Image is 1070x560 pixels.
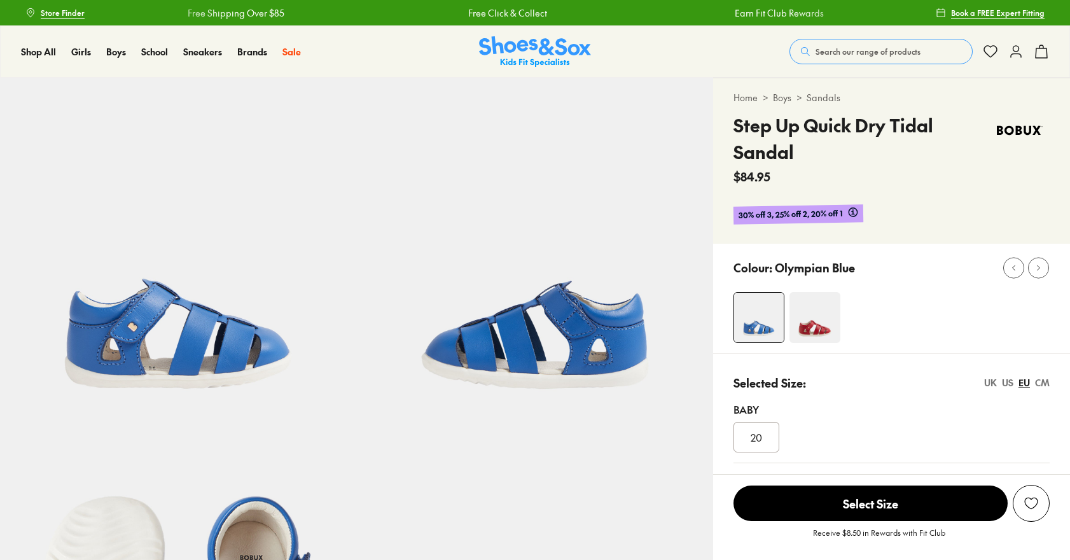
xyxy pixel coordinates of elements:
span: Book a FREE Expert Fitting [951,7,1045,18]
span: Sale [282,45,301,58]
img: 4-551558_1 [734,293,784,342]
a: Store Finder [25,1,85,24]
a: Free Shipping Over $85 [187,6,284,20]
a: Free Click & Collect [468,6,546,20]
span: 30% off 3, 25% off 2, 20% off 1 [739,207,843,221]
div: US [1002,376,1013,389]
a: Brands [237,45,267,59]
p: Olympian Blue [775,259,855,276]
a: Sandals [807,91,840,104]
div: CM [1035,376,1050,389]
span: Sneakers [183,45,222,58]
button: Search our range of products [789,39,973,64]
a: Sale [282,45,301,59]
div: Toddler [733,473,1050,489]
a: Home [733,91,758,104]
p: Colour: [733,259,772,276]
button: Select Size [733,485,1008,522]
span: School [141,45,168,58]
a: Book a FREE Expert Fitting [936,1,1045,24]
span: Store Finder [41,7,85,18]
a: Girls [71,45,91,59]
p: Selected Size: [733,374,806,391]
span: $84.95 [733,168,770,185]
button: Add to Wishlist [1013,485,1050,522]
img: Vendor logo [990,112,1050,149]
div: > > [733,91,1050,104]
a: Earn Fit Club Rewards [735,6,824,20]
a: Sneakers [183,45,222,59]
div: EU [1018,376,1030,389]
a: Shop All [21,45,56,59]
a: Boys [773,91,791,104]
div: Baby [733,402,1050,417]
span: Shop All [21,45,56,58]
img: SNS_Logo_Responsive.svg [479,36,591,67]
img: 5-551559_1 [357,78,714,435]
img: 4-551553_1 [789,292,840,343]
div: UK [984,376,997,389]
a: Shoes & Sox [479,36,591,67]
h4: Step Up Quick Dry Tidal Sandal [733,112,990,165]
span: Boys [106,45,126,58]
p: Receive $8.50 in Rewards with Fit Club [813,527,945,550]
span: Search our range of products [816,46,921,57]
a: Boys [106,45,126,59]
span: 20 [751,430,762,445]
a: School [141,45,168,59]
span: Brands [237,45,267,58]
span: Girls [71,45,91,58]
